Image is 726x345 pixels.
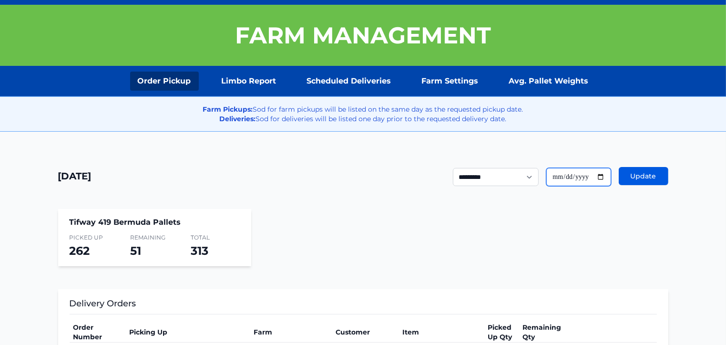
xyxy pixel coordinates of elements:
span: Picked Up [70,234,119,241]
a: Avg. Pallet Weights [501,72,596,91]
th: Remaining Qty [519,322,567,343]
th: Order Number [70,322,125,343]
span: 262 [70,244,90,258]
h4: Tifway 419 Bermuda Pallets [70,217,240,228]
span: 313 [191,244,208,258]
h3: Delivery Orders [70,297,657,314]
span: Total [191,234,240,241]
a: Farm Settings [414,72,486,91]
th: Farm [250,322,332,343]
th: Item [399,322,484,343]
h1: Farm Management [235,24,491,47]
strong: Farm Pickups: [203,105,253,114]
h1: [DATE] [58,169,92,183]
a: Limbo Report [214,72,284,91]
span: Update [631,171,656,181]
a: Scheduled Deliveries [299,72,399,91]
span: Remaining [130,234,179,241]
strong: Deliveries: [220,115,256,123]
button: Update [619,167,668,185]
th: Picked Up Qty [484,322,519,343]
span: 51 [130,244,141,258]
th: Customer [332,322,399,343]
a: Order Pickup [130,72,199,91]
th: Picking Up [125,322,250,343]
